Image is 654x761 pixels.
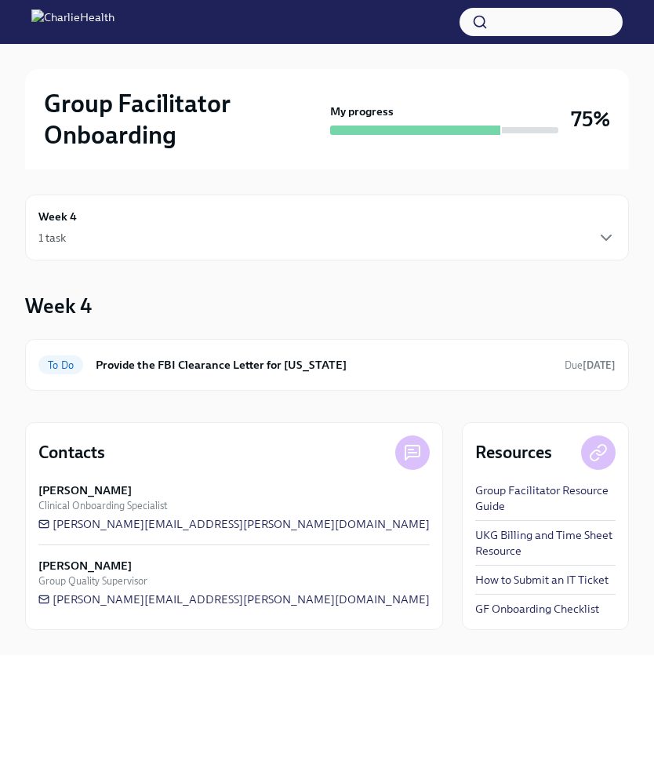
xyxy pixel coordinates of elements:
[475,482,616,514] a: Group Facilitator Resource Guide
[330,104,394,119] strong: My progress
[565,358,616,373] span: September 23rd, 2025 10:00
[44,88,324,151] h2: Group Facilitator Onboarding
[38,482,132,498] strong: [PERSON_NAME]
[38,558,132,573] strong: [PERSON_NAME]
[38,516,430,532] a: [PERSON_NAME][EMAIL_ADDRESS][PERSON_NAME][DOMAIN_NAME]
[38,352,616,377] a: To DoProvide the FBI Clearance Letter for [US_STATE]Due[DATE]
[583,359,616,371] strong: [DATE]
[475,527,616,559] a: UKG Billing and Time Sheet Resource
[475,572,609,588] a: How to Submit an IT Ticket
[38,498,167,513] span: Clinical Onboarding Specialist
[38,359,83,371] span: To Do
[38,573,147,588] span: Group Quality Supervisor
[96,356,552,373] h6: Provide the FBI Clearance Letter for [US_STATE]
[38,230,66,246] div: 1 task
[25,292,92,320] h3: Week 4
[31,9,114,35] img: CharlieHealth
[38,441,105,464] h4: Contacts
[38,208,77,225] h6: Week 4
[38,592,430,607] a: [PERSON_NAME][EMAIL_ADDRESS][PERSON_NAME][DOMAIN_NAME]
[565,359,616,371] span: Due
[571,105,610,133] h3: 75%
[475,601,599,617] a: GF Onboarding Checklist
[475,441,552,464] h4: Resources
